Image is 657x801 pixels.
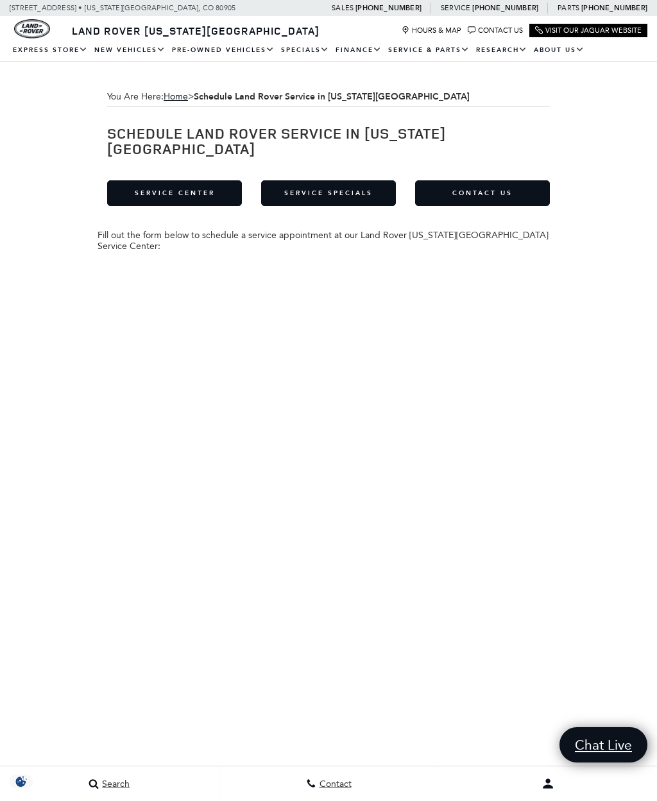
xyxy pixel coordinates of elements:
[535,26,642,35] a: Visit Our Jaguar Website
[473,39,531,62] a: Research
[107,87,550,107] span: You Are Here:
[385,39,473,62] a: Service & Parts
[99,779,130,789] span: Search
[581,3,647,13] a: [PHONE_NUMBER]
[472,3,538,13] a: [PHONE_NUMBER]
[6,775,36,788] img: Opt-Out Icon
[6,775,36,788] section: Click to Open Cookie Consent Modal
[14,19,50,39] a: land-rover
[10,39,647,62] nav: Main Navigation
[261,180,396,206] a: Service Specials
[169,39,278,62] a: Pre-Owned Vehicles
[107,126,550,157] h1: Schedule Land Rover Service in [US_STATE][GEOGRAPHIC_DATA]
[72,24,320,38] span: Land Rover [US_STATE][GEOGRAPHIC_DATA]
[278,39,332,62] a: Specials
[14,19,50,39] img: Land Rover
[402,26,461,35] a: Hours & Map
[64,24,327,38] a: Land Rover [US_STATE][GEOGRAPHIC_DATA]
[10,39,91,62] a: EXPRESS STORE
[438,768,657,800] button: Open user profile menu
[332,39,385,62] a: Finance
[415,180,550,206] a: Contact Us
[531,39,588,62] a: About Us
[194,90,470,103] strong: Schedule Land Rover Service in [US_STATE][GEOGRAPHIC_DATA]
[91,39,169,62] a: New Vehicles
[316,779,352,789] span: Contact
[107,180,242,206] a: Service Center
[98,230,559,252] div: Fill out the form below to schedule a service appointment at our Land Rover [US_STATE][GEOGRAPHIC...
[355,3,422,13] a: [PHONE_NUMBER]
[468,26,523,35] a: Contact Us
[164,91,470,102] span: >
[107,87,550,107] div: Breadcrumbs
[10,4,235,12] a: [STREET_ADDRESS] • [US_STATE][GEOGRAPHIC_DATA], CO 80905
[559,727,647,762] a: Chat Live
[568,736,638,754] span: Chat Live
[164,91,188,102] a: Home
